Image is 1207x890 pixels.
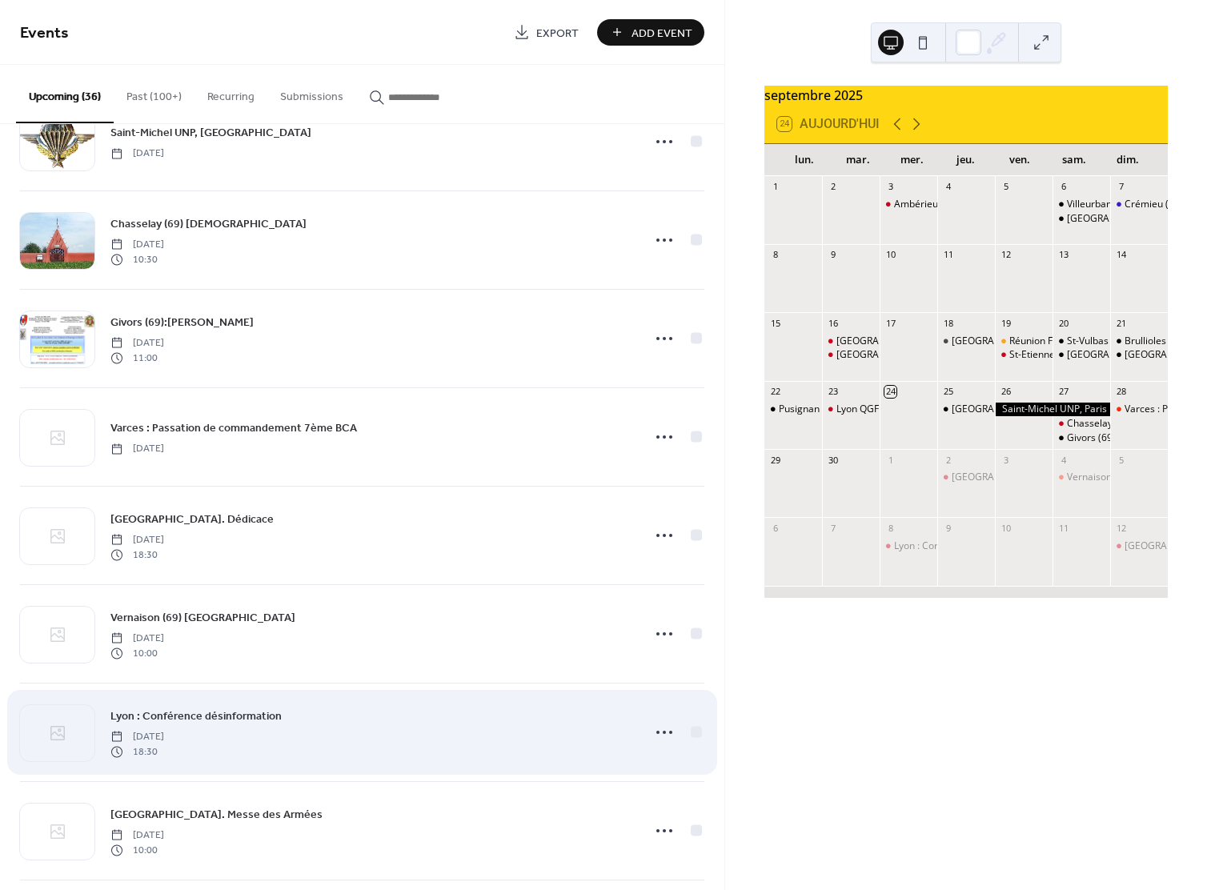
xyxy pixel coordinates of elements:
span: Export [536,25,579,42]
div: Crémieu (38) :Bourse Armes [1110,198,1168,211]
button: Recurring [194,65,267,122]
div: Lyon : Conférence désinformation [894,539,1045,553]
div: 23 [827,386,839,398]
div: St-Etienne. Conf; terrorisme [1009,348,1133,362]
div: 10 [1000,522,1012,534]
a: Vernaison (69) [GEOGRAPHIC_DATA] [110,608,295,627]
span: Chasselay (69) [DEMOGRAPHIC_DATA] [110,216,307,233]
span: 10:00 [110,646,164,660]
div: [GEOGRAPHIC_DATA] : Bazeilles [952,335,1096,348]
div: [GEOGRAPHIC_DATA]. Dédicace [952,471,1095,484]
div: Lyon : Journées patrimoine [1110,348,1168,362]
div: 14 [1115,249,1127,261]
span: 11:00 [110,351,164,365]
div: St-Etienne. Conf; terrorisme [995,348,1053,362]
span: Varces : Passation de commandement 7ème BCA [110,420,357,437]
div: Ambérieu (01) Prise de commandement [880,198,937,211]
div: Grenoble : Bazeilles [937,335,995,348]
a: Lyon : Conférence désinformation [110,707,282,725]
span: Givors (69):[PERSON_NAME] [110,315,254,331]
span: 10:00 [110,843,164,857]
div: 3 [1000,454,1012,466]
div: 7 [1115,181,1127,193]
span: [DATE] [110,336,164,351]
span: 10:30 [110,252,164,267]
button: Upcoming (36) [16,65,114,123]
span: [DATE] [110,442,164,456]
div: Lyon : Harkis [937,403,995,416]
div: 2 [942,454,954,466]
div: 1 [769,181,781,193]
div: [GEOGRAPHIC_DATA]. Aviation [836,335,974,348]
div: Pusignan (69) Résistance [779,403,890,416]
div: 20 [1057,317,1069,329]
div: Lyon. Aviation [822,335,880,348]
span: [DATE] [110,533,164,547]
div: Varces : Passation de commandement 7ème BCA [1110,403,1168,416]
span: [DATE] [110,730,164,744]
div: 8 [884,522,896,534]
div: Lyon : Conférence désinformation [880,539,937,553]
div: 15 [769,317,781,329]
a: [GEOGRAPHIC_DATA]. Dédicace [110,510,274,528]
span: [GEOGRAPHIC_DATA]. Messe des Armées [110,807,323,824]
div: Ambérieu (01) Prise de commandement [894,198,1073,211]
div: Lyon. Montluc [822,348,880,362]
div: 6 [1057,181,1069,193]
a: Givors (69):[PERSON_NAME] [110,313,254,331]
div: 9 [827,249,839,261]
div: 13 [1057,249,1069,261]
span: [DATE] [110,146,164,161]
div: 25 [942,386,954,398]
div: 28 [1115,386,1127,398]
div: 12 [1000,249,1012,261]
div: jeu. [939,144,992,176]
div: 11 [942,249,954,261]
div: Villeurbanne (69) Libération [1067,198,1190,211]
div: Lyon. Messe des Armées [1110,539,1168,553]
div: Saint-Michel UNP, Paris [995,403,1110,416]
div: 27 [1057,386,1069,398]
div: 7 [827,522,839,534]
button: Submissions [267,65,356,122]
div: Lyon QGF : aubade [836,403,920,416]
div: 24 [884,386,896,398]
a: Export [502,19,591,46]
span: Add Event [632,25,692,42]
span: [DATE] [110,631,164,646]
span: Vernaison (69) [GEOGRAPHIC_DATA] [110,610,295,627]
div: [GEOGRAPHIC_DATA]. [GEOGRAPHIC_DATA] [836,348,1035,362]
div: septembre 2025 [764,86,1168,105]
div: Lyon. Libération [1053,212,1110,226]
button: Add Event [597,19,704,46]
span: [DATE] [110,238,164,252]
div: 10 [884,249,896,261]
div: 9 [942,522,954,534]
button: Past (100+) [114,65,194,122]
div: 21 [1115,317,1127,329]
div: 17 [884,317,896,329]
div: mar. [831,144,884,176]
div: 11 [1057,522,1069,534]
a: [GEOGRAPHIC_DATA]. Messe des Armées [110,805,323,824]
div: 26 [1000,386,1012,398]
div: 22 [769,386,781,398]
div: 3 [884,181,896,193]
a: Saint-Michel UNP, [GEOGRAPHIC_DATA] [110,123,311,142]
div: sam. [1047,144,1101,176]
div: mer. [885,144,939,176]
div: 8 [769,249,781,261]
div: Chasselay (69) Tata sénégalais [1053,417,1110,431]
div: 30 [827,454,839,466]
span: 18:30 [110,547,164,562]
div: 29 [769,454,781,466]
div: 2 [827,181,839,193]
div: 4 [1057,454,1069,466]
div: Lyon QGF : aubade [822,403,880,416]
div: Réunion FARAC [995,335,1053,348]
div: St-Vulbas (01) : Passeurs du clair de lune [1053,335,1110,348]
div: 19 [1000,317,1012,329]
div: Villeurbanne (69) Libération [1053,198,1110,211]
span: [GEOGRAPHIC_DATA]. Dédicace [110,511,274,528]
a: Chasselay (69) [DEMOGRAPHIC_DATA] [110,214,307,233]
